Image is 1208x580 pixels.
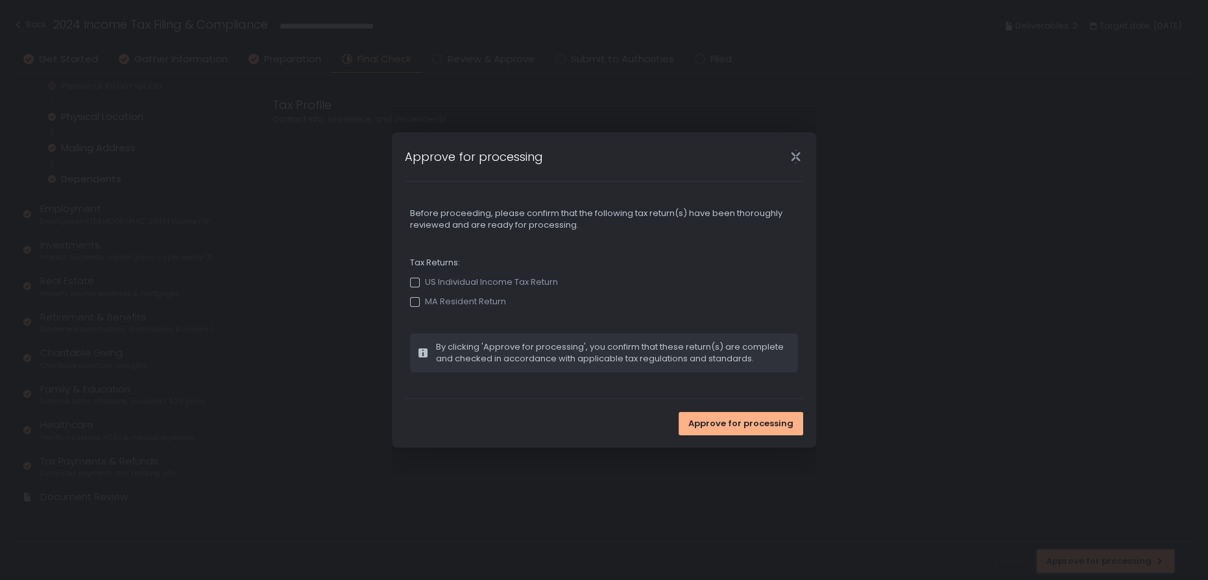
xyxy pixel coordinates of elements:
span: Before proceeding, please confirm that the following tax return(s) have been thoroughly reviewed ... [410,208,798,231]
span: By clicking 'Approve for processing', you confirm that these return(s) are complete and checked i... [436,341,790,365]
div: Close [775,149,816,164]
span: Approve for processing [688,418,793,429]
h1: Approve for processing [405,148,543,165]
button: Approve for processing [679,412,803,435]
span: Tax Returns: [410,257,798,269]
